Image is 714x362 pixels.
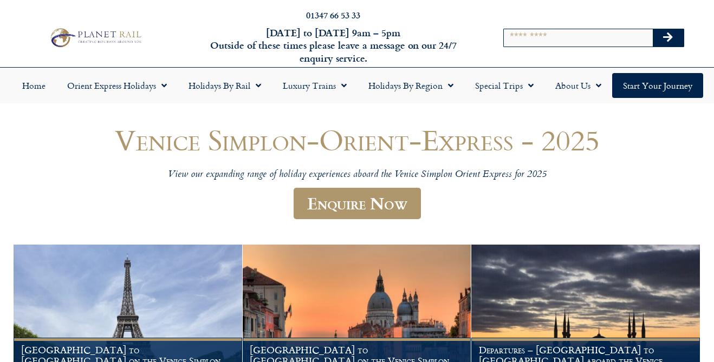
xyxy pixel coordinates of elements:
h1: Venice Simplon-Orient-Express - 2025 [32,124,682,156]
a: Luxury Trains [272,73,358,98]
a: 01347 66 53 33 [306,9,360,21]
a: Special Trips [464,73,544,98]
button: Search [653,29,684,47]
img: Planet Rail Train Holidays Logo [47,26,144,50]
p: View our expanding range of holiday experiences aboard the Venice Simplon Orient Express for 2025 [32,169,682,181]
a: About Us [544,73,612,98]
a: Orient Express Holidays [56,73,178,98]
a: Start your Journey [612,73,703,98]
a: Holidays by Rail [178,73,272,98]
nav: Menu [5,73,709,98]
a: Enquire Now [294,188,421,220]
a: Home [11,73,56,98]
h6: [DATE] to [DATE] 9am – 5pm Outside of these times please leave a message on our 24/7 enquiry serv... [193,27,473,64]
a: Holidays by Region [358,73,464,98]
